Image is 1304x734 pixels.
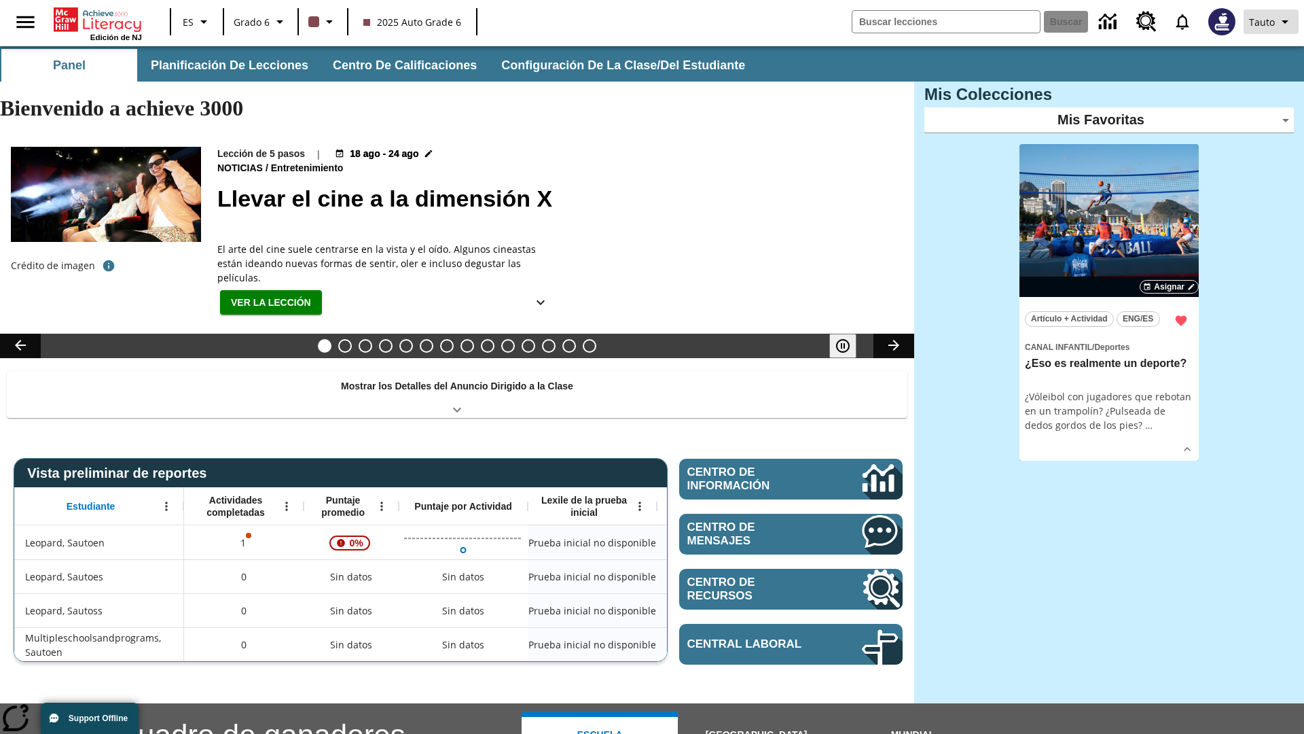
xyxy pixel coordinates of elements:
[323,563,379,591] span: Sin datos
[67,500,115,512] span: Estudiante
[239,536,249,550] p: 1
[1,49,137,82] button: Panel
[156,496,177,517] button: Abrir menú
[316,147,321,161] span: |
[829,334,870,358] div: Pausar
[440,339,454,353] button: Diapositiva 7 Energía solar para todos
[583,339,596,353] button: Diapositiva 14 El equilibrio de la Constitución
[1244,10,1299,34] button: Perfil/Configuración
[1091,3,1128,41] a: Centro de información
[1165,4,1200,39] a: Notificaciones
[25,631,177,659] span: Multipleschoolsandprograms, Sautoen
[271,161,346,176] span: Entretenimiento
[217,181,898,216] h2: Llevar el cine a la dimensión X
[657,559,786,593] div: Sin datos, Leopard, Sautoes
[873,334,914,358] button: Carrusel de lecciones, seguir
[266,162,268,173] span: /
[481,339,494,353] button: Diapositiva 9 La moda en la antigua Roma
[1025,357,1193,371] h3: ¿Eso es realmente un deporte?
[679,624,903,665] a: Central laboral
[1094,343,1129,352] span: Deportes
[435,563,491,591] div: Sin datos, Leopard, Sautoes
[304,593,399,627] div: Sin datos, Leopard, Sautoss
[41,703,139,734] button: Support Offline
[528,604,656,618] span: Prueba inicial no disponible, Leopard, Sautoss
[25,536,105,550] span: Leopard, Sautoen
[829,334,856,358] button: Pausar
[11,147,201,242] img: El panel situado frente a los asientos rocía con agua nebulizada al feliz público en un cine equi...
[220,290,322,315] button: Ver la lección
[217,161,266,176] span: Noticias
[372,496,392,517] button: Abrir menú
[1177,439,1197,459] button: Ver más
[332,147,436,161] button: 18 ago - 24 ago Elegir fechas
[359,339,372,353] button: Diapositiva 3 ¿Lo quieres con papas fritas?
[399,339,413,353] button: Diapositiva 5 ¿Los autos del futuro?
[1031,312,1108,326] span: Artículo + Actividad
[1025,311,1114,327] button: Artículo + Actividad
[679,514,903,555] a: Centro de mensajes
[322,49,488,82] button: Centro de calificaciones
[687,521,821,548] span: Centro de mensajes
[69,714,128,723] span: Support Offline
[183,15,194,29] span: ES
[191,494,280,519] span: Actividades completadas
[11,259,95,273] p: Crédito de imagen
[1249,15,1275,29] span: Tauto
[528,637,656,652] span: Prueba inicial no disponible, Multipleschoolsandprograms, Sautoen
[140,49,319,82] button: Planificación de lecciones
[1208,8,1235,35] img: Avatar
[234,15,270,29] span: Grado 6
[528,570,656,584] span: Prueba inicial no disponible, Leopard, Sautoes
[303,10,343,34] button: El color de la clase es café oscuro. Cambiar el color de la clase.
[304,627,399,661] div: Sin datos, Multipleschoolsandprograms, Sautoen
[435,631,491,659] div: Sin datos, Multipleschoolsandprograms, Sautoen
[657,593,786,627] div: Sin datos, Leopard, Sautoss
[1128,3,1165,40] a: Centro de recursos, Se abrirá en una pestaña nueva.
[542,339,556,353] button: Diapositiva 12 ¡Hurra por el Día de la Constitución!
[25,604,103,618] span: Leopard, Sautoss
[1154,281,1184,293] span: Asignar
[1025,339,1193,354] span: Tema: Canal Infantil/Deportes
[184,525,304,559] div: 1, Es posible que sea inválido el puntaje de una o más actividades., Leopard, Sautoen
[1140,280,1199,294] button: Asignar Elegir fechas
[1123,312,1153,326] span: ENG/ES
[1019,144,1199,461] div: lesson details
[1092,343,1094,352] span: /
[501,339,515,353] button: Diapositiva 10 La invasión de los CD con Internet
[5,2,46,42] button: Abrir el menú lateral
[435,597,491,625] div: Sin datos, Leopard, Sautoss
[241,570,247,584] span: 0
[460,339,474,353] button: Diapositiva 8 La historia de terror del tomate
[217,242,557,285] div: El arte del cine suele centrarse en la vista y el oído. Algunos cineastas están ideando nuevas fo...
[184,593,304,627] div: 0, Leopard, Sautoss
[95,254,122,278] button: Crédito de foto: The Asahi Shimbun vía Getty Images
[852,11,1040,33] input: Buscar campo
[1169,309,1193,333] button: Remover de Favoritas
[528,536,656,550] span: Prueba inicial no disponible, Leopard, Sautoen
[522,339,535,353] button: Diapositiva 11 Cocina nativoamericana
[54,5,142,41] div: Portada
[535,494,634,519] span: Lexile de la prueba inicial
[924,107,1294,133] div: Mis Favoritas
[1200,4,1244,39] button: Escoja un nuevo avatar
[363,15,461,29] span: 2025 Auto Grade 6
[241,604,247,618] span: 0
[228,10,293,34] button: Grado: Grado 6, Elige un grado
[679,569,903,610] a: Centro de recursos, Se abrirá en una pestaña nueva.
[657,525,786,559] div: Sin datos, Leopard, Sautoen
[1117,311,1160,327] button: ENG/ES
[562,339,576,353] button: Diapositiva 13 En memoria de la jueza O'Connor
[527,290,554,315] button: Ver más
[304,559,399,593] div: Sin datos, Leopard, Sautoes
[217,147,305,161] p: Lección de 5 pasos
[1025,389,1193,432] div: ¿Vóleibol con jugadores que rebotan en un trampolín? ¿Pulseada de dedos gordos de los pies?
[241,637,247,652] span: 0
[323,597,379,625] span: Sin datos
[687,466,816,493] span: Centro de información
[344,531,368,555] span: 0%
[630,496,650,517] button: Abrir menú
[679,459,903,500] a: Centro de información
[310,494,376,519] span: Puntaje promedio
